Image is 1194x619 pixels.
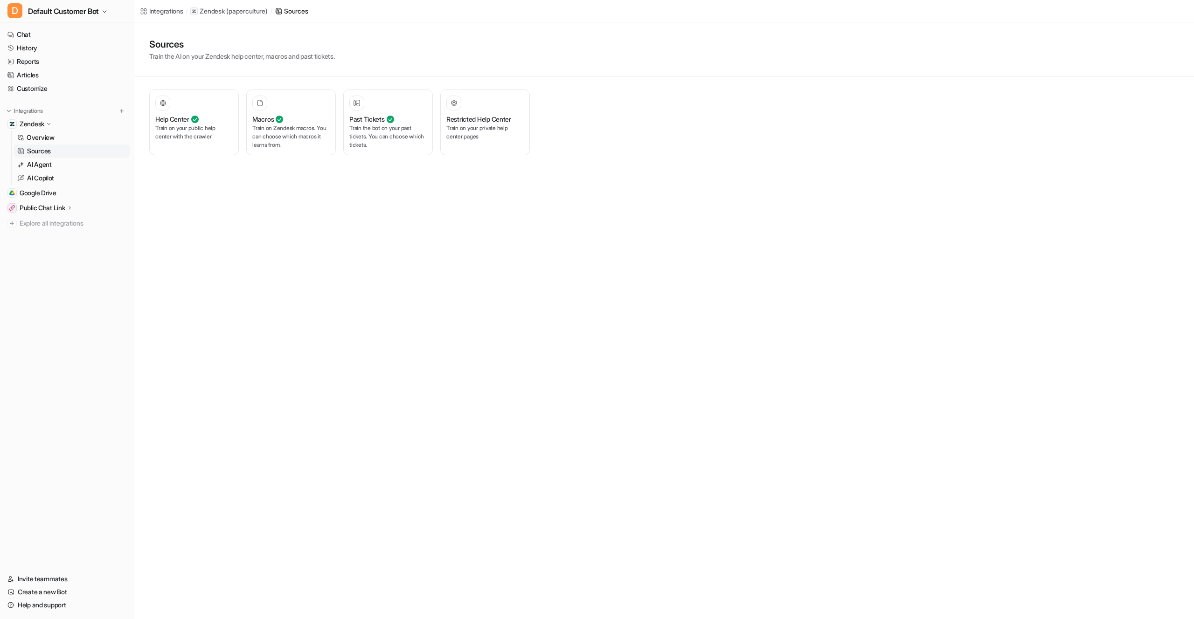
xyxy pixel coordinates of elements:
[271,7,272,15] span: /
[446,124,524,141] p: Train on your private help center pages
[9,190,15,196] img: Google Drive
[149,37,335,51] h1: Sources
[343,89,433,155] button: Past TicketsTrain the bot on your past tickets. You can choose which tickets.
[20,119,44,129] p: Zendesk
[275,6,308,16] a: Sources
[27,133,55,142] p: Overview
[14,158,130,171] a: AI Agent
[4,82,130,95] a: Customize
[28,5,99,18] span: Default Customer Bot
[252,114,274,124] h3: Macros
[7,3,22,18] span: D
[446,114,511,124] h3: Restricted Help Center
[200,7,224,16] p: Zendesk
[118,108,125,114] img: menu_add.svg
[155,114,189,124] h3: Help Center
[4,55,130,68] a: Reports
[27,173,54,183] p: AI Copilot
[149,89,239,155] button: Help CenterTrain on your public help center with the crawler
[252,124,330,149] p: Train on Zendesk macros. You can choose which macros it learns from.
[4,106,46,116] button: Integrations
[14,131,130,144] a: Overview
[4,28,130,41] a: Chat
[14,144,130,158] a: Sources
[246,89,336,155] button: MacrosTrain on Zendesk macros. You can choose which macros it learns from.
[14,172,130,185] a: AI Copilot
[186,7,188,15] span: /
[149,51,335,61] p: Train the AI on your Zendesk help center, macros and past tickets.
[20,216,126,231] span: Explore all integrations
[14,107,43,115] p: Integrations
[7,219,17,228] img: explore all integrations
[27,146,51,156] p: Sources
[20,203,65,213] p: Public Chat Link
[4,598,130,612] a: Help and support
[284,6,308,16] div: Sources
[9,205,15,211] img: Public Chat Link
[226,7,267,16] p: ( paperculture )
[4,572,130,585] a: Invite teammates
[4,585,130,598] a: Create a new Bot
[4,69,130,82] a: Articles
[190,7,267,16] a: Zendesk(paperculture)
[9,121,15,127] img: Zendesk
[349,114,385,124] h3: Past Tickets
[349,124,427,149] p: Train the bot on your past tickets. You can choose which tickets.
[20,188,56,198] span: Google Drive
[4,186,130,199] a: Google DriveGoogle Drive
[149,6,183,16] div: Integrations
[4,217,130,230] a: Explore all integrations
[140,6,183,16] a: Integrations
[6,108,12,114] img: expand menu
[440,89,530,155] button: Restricted Help CenterTrain on your private help center pages
[27,160,52,169] p: AI Agent
[4,41,130,55] a: History
[155,124,233,141] p: Train on your public help center with the crawler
